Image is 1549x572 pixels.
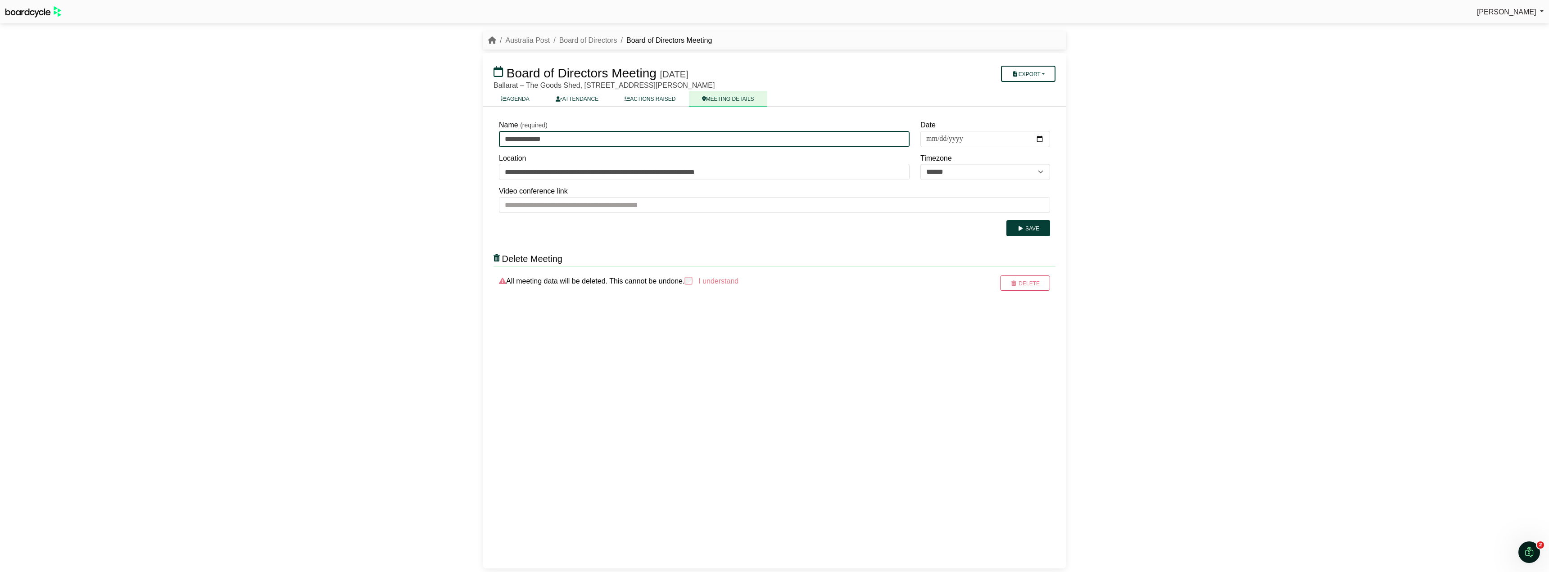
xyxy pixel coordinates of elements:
label: Location [499,153,526,164]
label: Name [499,119,518,131]
span: 2 [1537,541,1544,549]
button: Save [1006,220,1050,236]
label: Timezone [920,153,952,164]
div: All meeting data will be deleted. This cannot be undone. [494,275,962,291]
iframe: Intercom live chat [1518,541,1540,563]
nav: breadcrumb [488,35,712,46]
label: Date [920,119,936,131]
a: ACTIONS RAISED [611,91,688,107]
a: AGENDA [488,91,543,107]
a: Australia Post [505,36,550,44]
a: Board of Directors [559,36,617,44]
small: (required) [520,122,548,129]
span: Board of Directors Meeting [507,66,657,80]
button: Delete [1000,275,1050,291]
div: [DATE] [660,69,688,80]
a: [PERSON_NAME] [1477,6,1544,18]
button: Export [1001,66,1055,82]
a: MEETING DETAILS [689,91,767,107]
label: Video conference link [499,185,568,197]
li: Board of Directors Meeting [617,35,712,46]
span: [PERSON_NAME] [1477,8,1536,16]
label: I understand [698,275,738,287]
a: ATTENDANCE [543,91,611,107]
span: Delete Meeting [502,254,562,264]
span: Ballarat – The Goods Shed, [STREET_ADDRESS][PERSON_NAME] [494,81,715,89]
img: BoardcycleBlackGreen-aaafeed430059cb809a45853b8cf6d952af9d84e6e89e1f1685b34bfd5cb7d64.svg [5,6,61,18]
